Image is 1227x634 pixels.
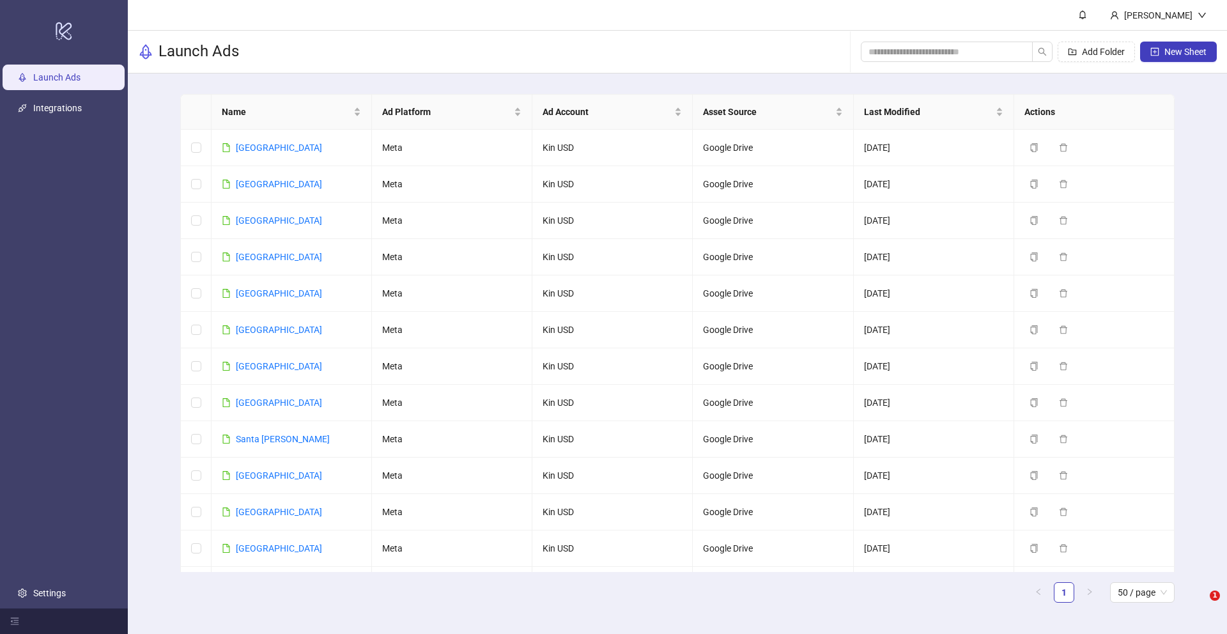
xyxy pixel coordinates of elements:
[1059,398,1068,407] span: delete
[33,103,82,113] a: Integrations
[222,362,231,371] span: file
[372,275,532,312] td: Meta
[372,458,532,494] td: Meta
[372,312,532,348] td: Meta
[222,398,231,407] span: file
[854,203,1014,239] td: [DATE]
[1030,362,1038,371] span: copy
[236,507,322,517] a: [GEOGRAPHIC_DATA]
[693,421,853,458] td: Google Drive
[532,494,693,530] td: Kin USD
[1059,507,1068,516] span: delete
[1059,544,1068,553] span: delete
[693,348,853,385] td: Google Drive
[158,42,239,62] h3: Launch Ads
[854,275,1014,312] td: [DATE]
[138,44,153,59] span: rocket
[1030,471,1038,480] span: copy
[1038,47,1047,56] span: search
[1030,507,1038,516] span: copy
[854,239,1014,275] td: [DATE]
[703,105,832,119] span: Asset Source
[1150,47,1159,56] span: plus-square
[1078,10,1087,19] span: bell
[693,494,853,530] td: Google Drive
[236,325,322,335] a: [GEOGRAPHIC_DATA]
[222,325,231,334] span: file
[1054,582,1074,603] li: 1
[1028,582,1049,603] li: Previous Page
[222,252,231,261] span: file
[543,105,672,119] span: Ad Account
[372,95,532,130] th: Ad Platform
[532,239,693,275] td: Kin USD
[222,544,231,553] span: file
[693,458,853,494] td: Google Drive
[382,105,511,119] span: Ad Platform
[1028,582,1049,603] button: left
[1140,42,1217,62] button: New Sheet
[222,289,231,298] span: file
[532,421,693,458] td: Kin USD
[222,180,231,189] span: file
[1014,95,1175,130] th: Actions
[236,288,322,298] a: [GEOGRAPHIC_DATA]
[236,179,322,189] a: [GEOGRAPHIC_DATA]
[222,435,231,444] span: file
[1082,47,1125,57] span: Add Folder
[1198,11,1207,20] span: down
[222,216,231,225] span: file
[693,130,853,166] td: Google Drive
[532,385,693,421] td: Kin USD
[236,252,322,262] a: [GEOGRAPHIC_DATA]
[372,239,532,275] td: Meta
[372,530,532,567] td: Meta
[1030,398,1038,407] span: copy
[222,507,231,516] span: file
[236,361,322,371] a: [GEOGRAPHIC_DATA]
[532,567,693,603] td: Kin USD
[854,385,1014,421] td: [DATE]
[693,166,853,203] td: Google Drive
[372,203,532,239] td: Meta
[693,312,853,348] td: Google Drive
[1054,583,1074,602] a: 1
[10,617,19,626] span: menu-fold
[532,275,693,312] td: Kin USD
[1030,180,1038,189] span: copy
[1086,588,1093,596] span: right
[236,470,322,481] a: [GEOGRAPHIC_DATA]
[222,471,231,480] span: file
[1059,180,1068,189] span: delete
[854,530,1014,567] td: [DATE]
[1030,143,1038,152] span: copy
[1030,289,1038,298] span: copy
[854,567,1014,603] td: [DATE]
[222,143,231,152] span: file
[1164,47,1207,57] span: New Sheet
[1079,582,1100,603] button: right
[33,588,66,598] a: Settings
[1118,583,1167,602] span: 50 / page
[1068,47,1077,56] span: folder-add
[693,275,853,312] td: Google Drive
[372,348,532,385] td: Meta
[372,385,532,421] td: Meta
[532,348,693,385] td: Kin USD
[693,567,853,603] td: Google Drive
[854,130,1014,166] td: [DATE]
[1030,544,1038,553] span: copy
[372,166,532,203] td: Meta
[532,312,693,348] td: Kin USD
[1184,591,1214,621] iframe: Intercom live chat
[1030,435,1038,444] span: copy
[693,239,853,275] td: Google Drive
[1059,362,1068,371] span: delete
[1059,325,1068,334] span: delete
[693,95,853,130] th: Asset Source
[854,458,1014,494] td: [DATE]
[236,398,322,408] a: [GEOGRAPHIC_DATA]
[532,130,693,166] td: Kin USD
[212,95,372,130] th: Name
[854,494,1014,530] td: [DATE]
